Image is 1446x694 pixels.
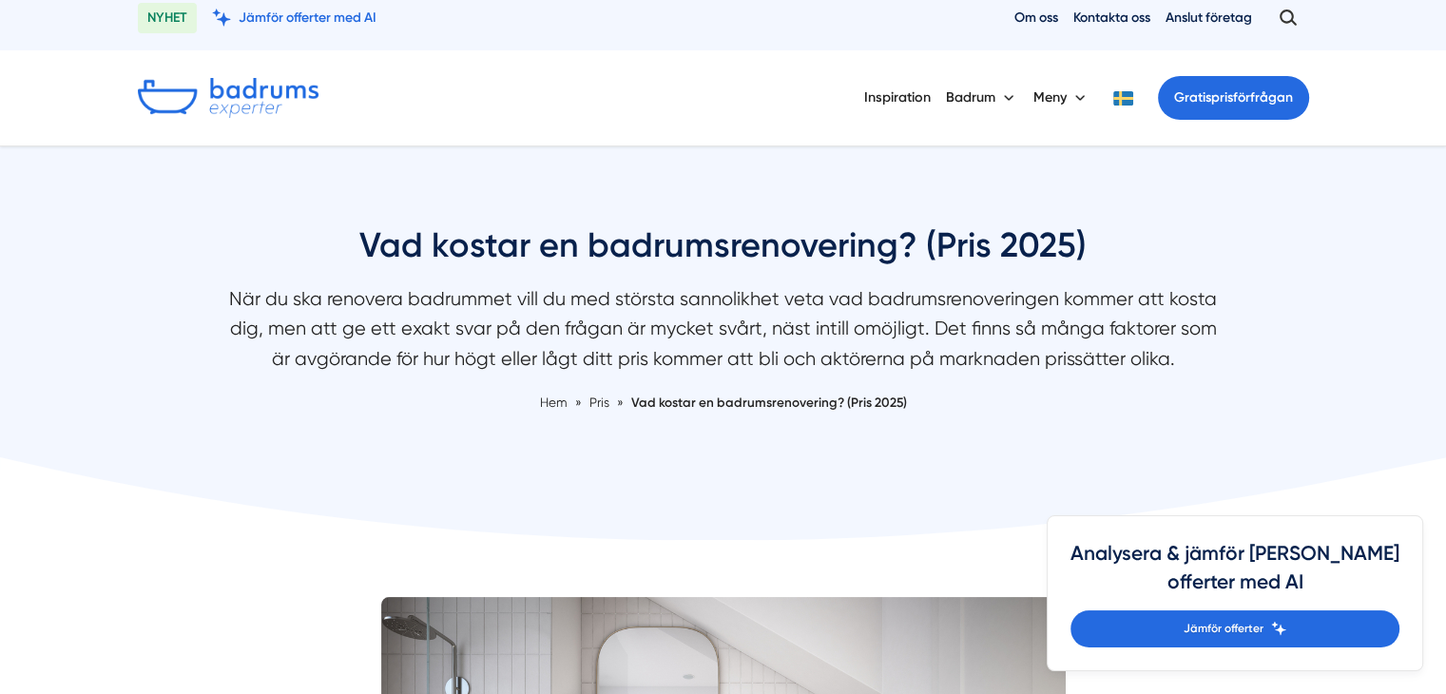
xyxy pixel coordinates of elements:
[1073,9,1150,27] a: Kontakta oss
[540,395,568,410] a: Hem
[617,393,624,413] span: »
[1033,73,1089,123] button: Meny
[220,222,1227,284] h1: Vad kostar en badrumsrenovering? (Pris 2025)
[220,284,1227,383] p: När du ska renovera badrummet vill du med största sannolikhet veta vad badrumsrenoveringen kommer...
[1174,89,1211,106] span: Gratis
[1158,76,1309,120] a: Gratisprisförfrågan
[864,73,931,122] a: Inspiration
[220,393,1227,413] nav: Breadcrumb
[1184,620,1263,638] span: Jämför offerter
[1014,9,1058,27] a: Om oss
[589,395,609,410] span: Pris
[631,395,907,410] a: Vad kostar en badrumsrenovering? (Pris 2025)
[138,3,197,33] span: NYHET
[589,395,612,410] a: Pris
[946,73,1018,123] button: Badrum
[212,9,376,27] a: Jämför offerter med AI
[1070,539,1399,610] h4: Analysera & jämför [PERSON_NAME] offerter med AI
[575,393,582,413] span: »
[138,78,318,118] img: Badrumsexperter.se logotyp
[1166,9,1252,27] a: Anslut företag
[1070,610,1399,647] a: Jämför offerter
[239,9,376,27] span: Jämför offerter med AI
